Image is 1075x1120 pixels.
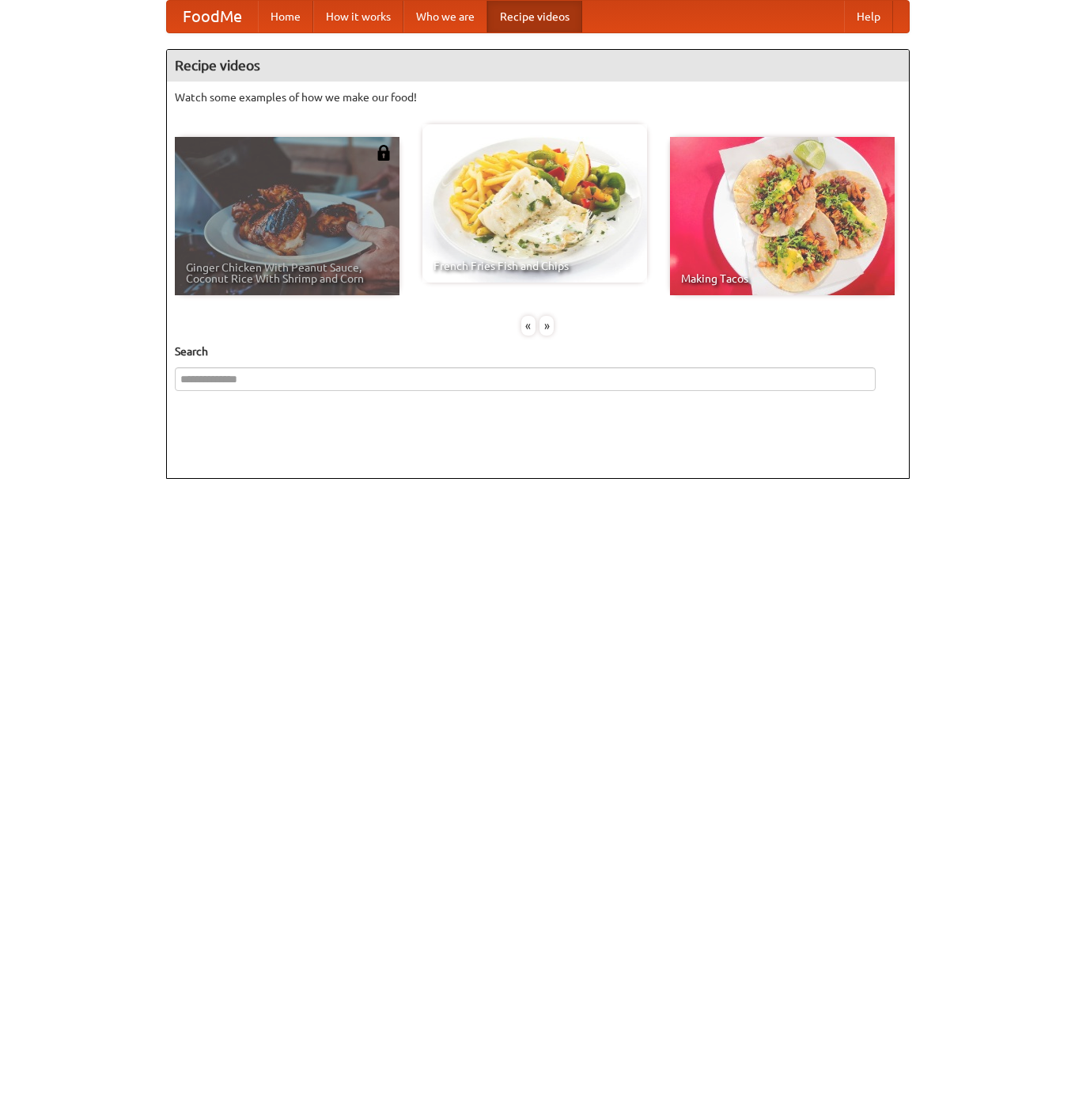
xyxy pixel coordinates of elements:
[403,1,487,32] a: Who we are
[539,316,554,336] div: »
[258,1,313,32] a: Home
[422,124,647,283] a: French Fries Fish and Chips
[844,1,893,32] a: Help
[521,316,536,336] div: «
[376,145,392,161] img: 483408.png
[681,273,884,284] span: Making Tacos
[433,260,636,271] span: French Fries Fish and Chips
[175,89,901,105] p: Watch some examples of how we make our food!
[167,50,909,82] h4: Recipe videos
[167,1,258,32] a: FoodMe
[175,344,901,359] h5: Search
[487,1,582,32] a: Recipe videos
[313,1,403,32] a: How it works
[670,137,895,295] a: Making Tacos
